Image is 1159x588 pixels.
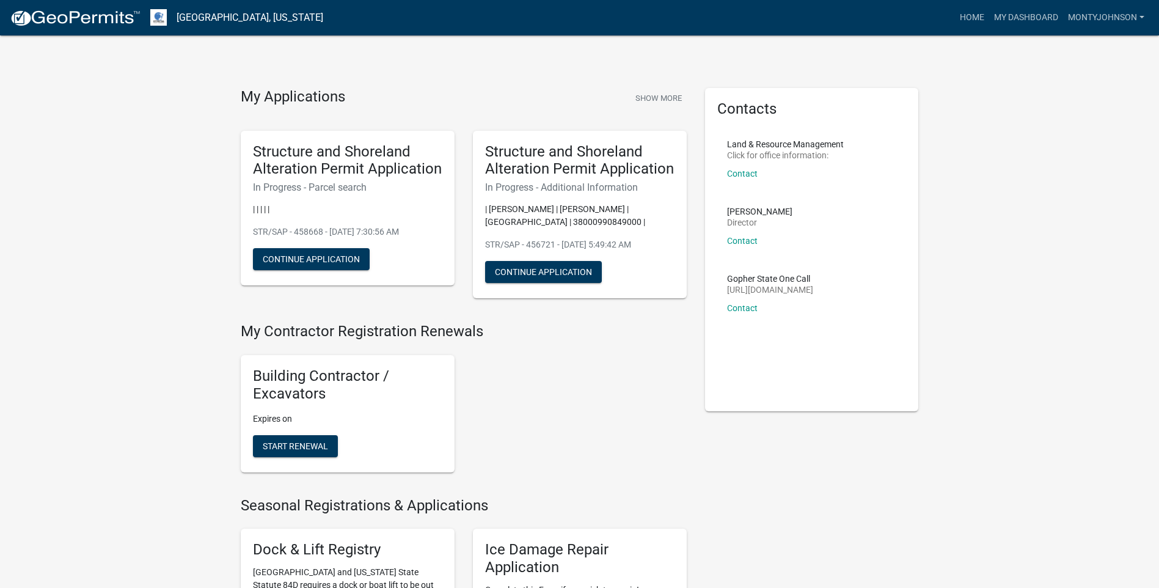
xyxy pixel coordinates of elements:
a: My Dashboard [989,6,1063,29]
p: Land & Resource Management [727,140,844,149]
a: [GEOGRAPHIC_DATA], [US_STATE] [177,7,323,28]
p: STR/SAP - 456721 - [DATE] 5:49:42 AM [485,238,675,251]
p: Gopher State One Call [727,274,813,283]
h5: Ice Damage Repair Application [485,541,675,576]
h5: Contacts [717,100,907,118]
h4: Seasonal Registrations & Applications [241,497,687,515]
h4: My Contractor Registration Renewals [241,323,687,340]
p: [URL][DOMAIN_NAME] [727,285,813,294]
p: STR/SAP - 458668 - [DATE] 7:30:56 AM [253,226,442,238]
p: | | | | | [253,203,442,216]
p: [PERSON_NAME] [727,207,792,216]
button: Show More [631,88,687,108]
h4: My Applications [241,88,345,106]
a: montyjohnson [1063,6,1149,29]
button: Continue Application [485,261,602,283]
h6: In Progress - Parcel search [253,182,442,193]
a: Contact [727,236,758,246]
h5: Building Contractor / Excavators [253,367,442,403]
a: Contact [727,169,758,178]
h6: In Progress - Additional Information [485,182,675,193]
p: Director [727,218,792,227]
h5: Structure and Shoreland Alteration Permit Application [253,143,442,178]
a: Contact [727,303,758,313]
h5: Dock & Lift Registry [253,541,442,559]
p: Click for office information: [727,151,844,160]
span: Start Renewal [263,441,328,450]
button: Start Renewal [253,435,338,457]
p: | [PERSON_NAME] | [PERSON_NAME] | [GEOGRAPHIC_DATA] | 38000990849000 | [485,203,675,229]
wm-registration-list-section: My Contractor Registration Renewals [241,323,687,482]
button: Continue Application [253,248,370,270]
h5: Structure and Shoreland Alteration Permit Application [485,143,675,178]
p: Expires on [253,413,442,425]
img: Otter Tail County, Minnesota [150,9,167,26]
a: Home [955,6,989,29]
